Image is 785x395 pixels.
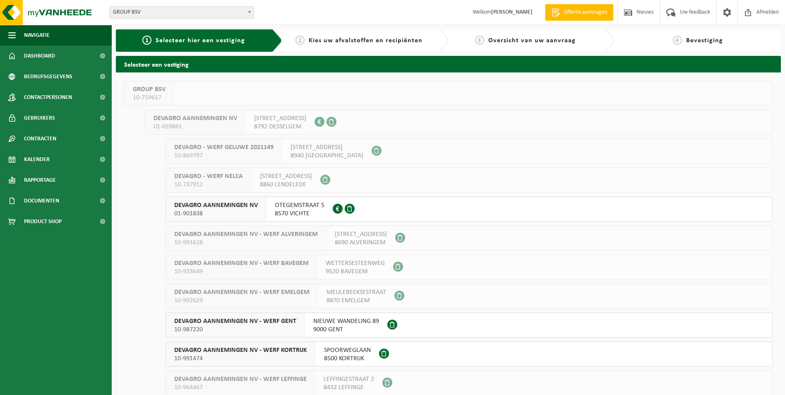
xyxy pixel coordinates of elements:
[109,6,254,19] span: GROUP BSV
[174,375,307,383] span: DEVAGRO AANNEMINGEN NV - WERF LEFFINGE
[174,201,258,210] span: DEVAGRO AANNEMINGEN NV
[24,149,50,170] span: Kalender
[24,211,62,232] span: Product Shop
[154,123,237,131] span: 01-059861
[24,66,72,87] span: Bedrijfsgegevens
[313,317,379,325] span: NIEUWE WANDELING 89
[24,170,56,190] span: Rapportage
[166,342,773,366] button: DEVAGRO AANNEMINGEN NV - WERF KORTRIJK 10-991474 SPOORWEGLAAN8500 KORTRIJK
[116,56,781,72] h2: Selecteer een vestiging
[309,37,423,44] span: Kies uw afvalstoffen en recipiënten
[174,238,318,247] span: 10-991628
[324,375,374,383] span: LEFFINGESTRAAT 2
[488,37,576,44] span: Overzicht van uw aanvraag
[562,8,609,17] span: Offerte aanvragen
[174,143,274,152] span: DEVAGRO - WERF GELUWE 2021149
[174,230,318,238] span: DEVAGRO AANNEMINGEN NV - WERF ALVERINGEM
[491,9,533,15] strong: [PERSON_NAME]
[142,36,151,45] span: 1
[174,325,296,334] span: 10-987220
[174,210,258,218] span: 01-901838
[475,36,484,45] span: 3
[166,197,773,222] button: DEVAGRO AANNEMINGEN NV 01-901838 OTEGEMSTRAAT 58570 VICHTE
[24,128,56,149] span: Contracten
[174,172,243,181] span: DEVAGRO - WERF NELCA
[24,25,50,46] span: Navigatie
[174,267,309,276] span: 10-933649
[156,37,245,44] span: Selecteer hier een vestiging
[24,87,72,108] span: Contactpersonen
[326,288,386,296] span: MEULEBEEKSESTRAAT
[174,383,307,392] span: 10-964467
[290,143,363,152] span: [STREET_ADDRESS]
[335,230,387,238] span: [STREET_ADDRESS]
[313,325,379,334] span: 9000 GENT
[254,114,306,123] span: [STREET_ADDRESS]
[133,85,166,94] span: GROUP BSV
[24,190,59,211] span: Documenten
[254,123,306,131] span: 8792 DESSELGEM
[275,201,324,210] span: OTEGEMSTRAAT 5
[174,152,274,160] span: 10-869797
[110,7,254,18] span: GROUP BSV
[324,354,371,363] span: 8500 KORTRIJK
[174,346,307,354] span: DEVAGRO AANNEMINGEN NV - WERF KORTRIJK
[24,108,55,128] span: Gebruikers
[133,94,166,102] span: 10-759617
[275,210,324,218] span: 8570 VICHTE
[174,296,310,305] span: 10-992629
[260,181,312,189] span: 8860 LENDELEDE
[260,172,312,181] span: [STREET_ADDRESS]
[295,36,305,45] span: 2
[324,346,371,354] span: SPOORWEGLAAN
[326,259,385,267] span: WETTERSESTEENWEG
[174,259,309,267] span: DEVAGRO AANNEMINGEN NV - WERF BAVEGEM
[174,181,243,189] span: 10-737912
[335,238,387,247] span: 8690 ALVERINGEM
[326,296,386,305] span: 8870 EMELGEM
[686,37,723,44] span: Bevestiging
[174,317,296,325] span: DEVAGRO AANNEMINGEN NV - WERF GENT
[326,267,385,276] span: 9520 BAVEGEM
[174,354,307,363] span: 10-991474
[154,114,237,123] span: DEVAGRO AANNEMINGEN NV
[673,36,682,45] span: 4
[24,46,55,66] span: Dashboard
[166,313,773,337] button: DEVAGRO AANNEMINGEN NV - WERF GENT 10-987220 NIEUWE WANDELING 899000 GENT
[545,4,613,21] a: Offerte aanvragen
[174,288,310,296] span: DEVAGRO AANNEMINGEN NV - WERF EMELGEM
[290,152,363,160] span: 8940 [GEOGRAPHIC_DATA]
[324,383,374,392] span: 8432 LEFFINGE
